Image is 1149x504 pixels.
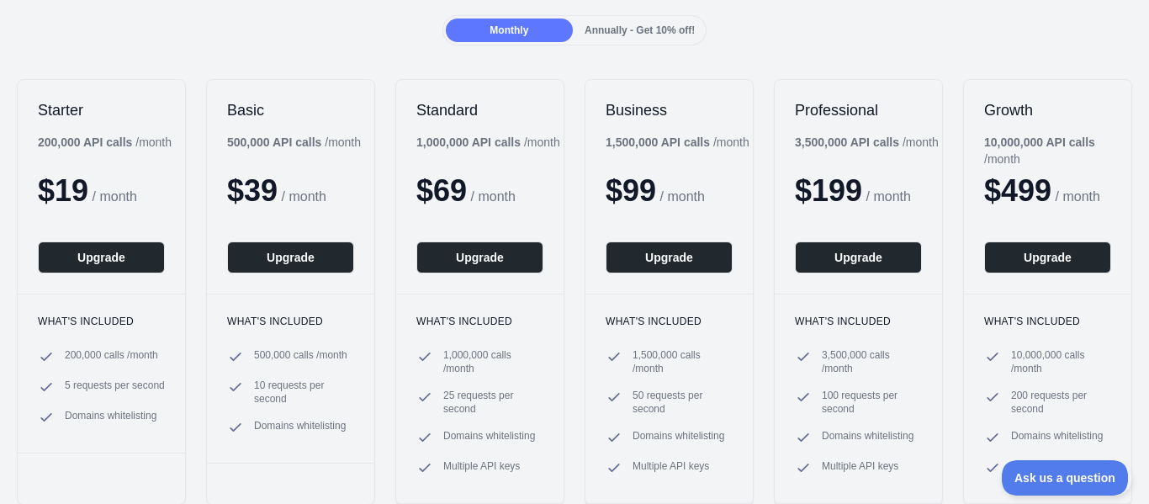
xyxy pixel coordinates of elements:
span: 1,000,000 calls / month [443,348,543,375]
iframe: Toggle Customer Support [1002,460,1132,496]
span: 10,000,000 calls / month [1011,348,1111,375]
h3: What's included [795,315,922,328]
h3: What's included [606,315,733,328]
span: 3,500,000 calls / month [822,348,922,375]
span: 1,500,000 calls / month [633,348,733,375]
h3: What's included [416,315,543,328]
h3: What's included [984,315,1111,328]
